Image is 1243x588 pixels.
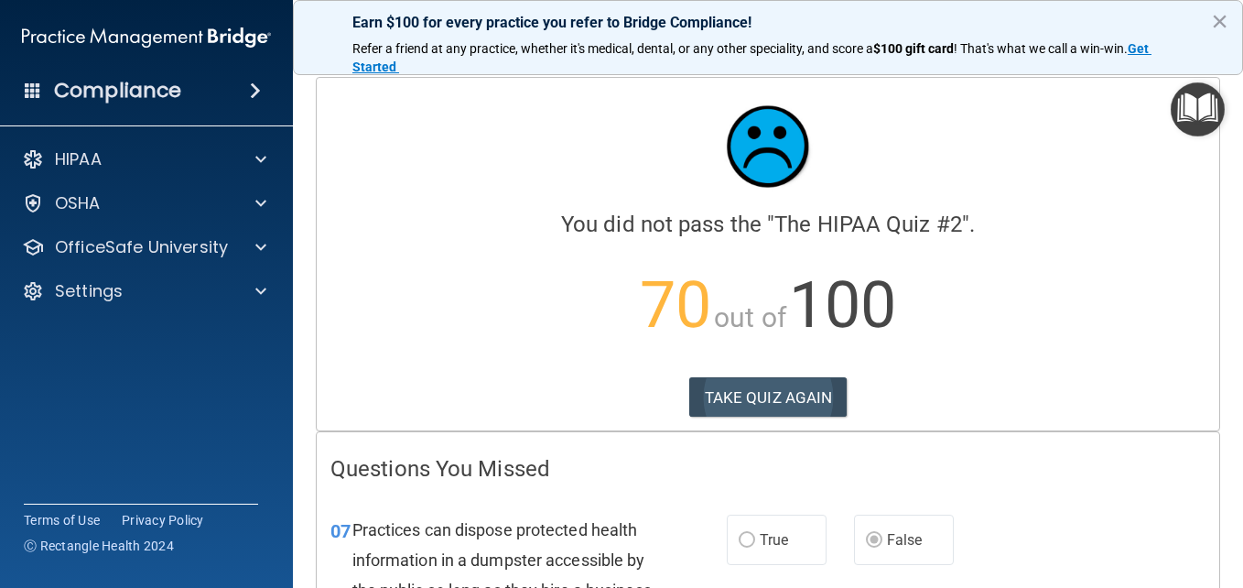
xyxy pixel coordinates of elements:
a: Privacy Policy [122,511,204,529]
input: True [739,534,755,548]
h4: Questions You Missed [330,457,1205,481]
p: OfficeSafe University [55,236,228,258]
strong: $100 gift card [873,41,954,56]
h4: You did not pass the " ". [330,212,1205,236]
a: OSHA [22,192,266,214]
span: ! That's what we call a win-win. [954,41,1128,56]
span: Ⓒ Rectangle Health 2024 [24,537,174,555]
p: OSHA [55,192,101,214]
h4: Compliance [54,78,181,103]
a: Settings [22,280,266,302]
span: 100 [789,267,896,343]
span: False [887,531,923,549]
span: True [760,531,788,549]
span: out of [714,301,786,333]
img: PMB logo [22,19,271,56]
a: Get Started [352,41,1151,74]
span: The HIPAA Quiz #2 [774,212,962,237]
button: TAKE QUIZ AGAIN [689,377,848,418]
img: sad_face.ecc698e2.jpg [713,92,823,201]
p: HIPAA [55,148,102,170]
a: Terms of Use [24,511,100,529]
p: Earn $100 for every practice you refer to Bridge Compliance! [352,14,1184,31]
input: False [866,534,882,548]
button: Close [1211,6,1228,36]
button: Open Resource Center [1171,82,1225,136]
a: OfficeSafe University [22,236,266,258]
p: Settings [55,280,123,302]
span: 70 [640,267,711,343]
span: Refer a friend at any practice, whether it's medical, dental, or any other speciality, and score a [352,41,873,56]
a: HIPAA [22,148,266,170]
span: 07 [330,520,351,542]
